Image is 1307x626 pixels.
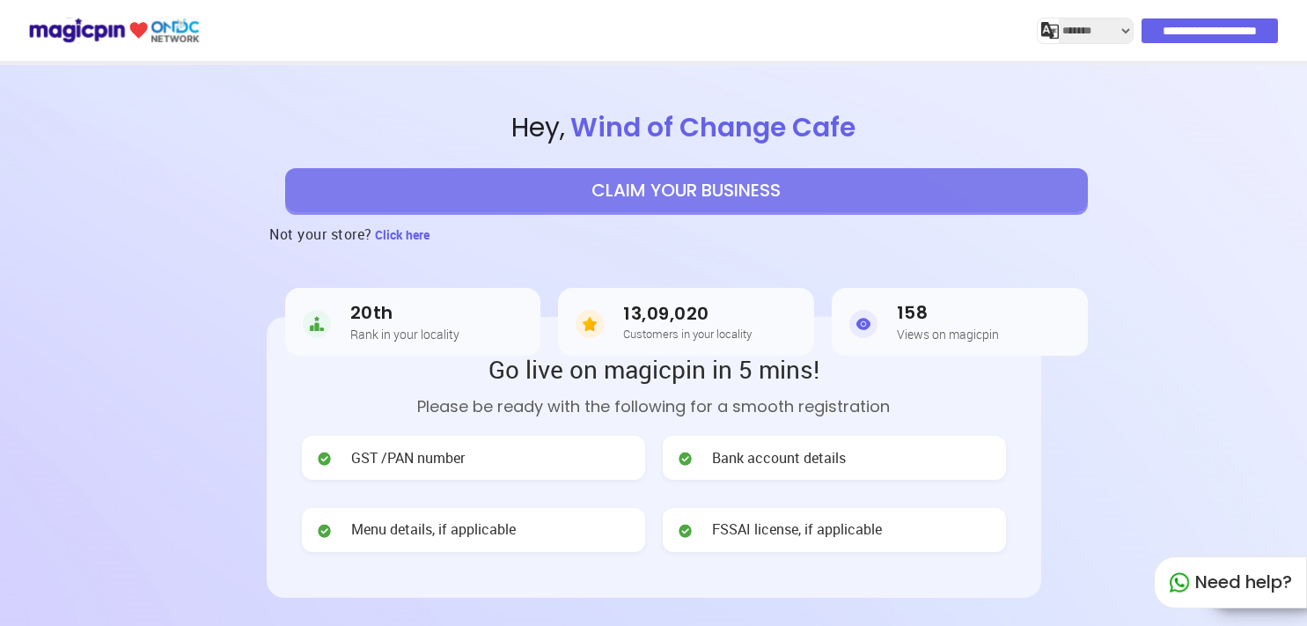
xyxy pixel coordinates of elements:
h3: 158 [897,303,999,323]
img: check [316,450,334,468]
img: Customers [576,306,604,342]
span: Wind of Change Cafe [565,108,861,146]
span: GST /PAN number [351,448,465,468]
span: Menu details, if applicable [351,519,516,540]
img: Views [849,306,877,342]
h3: 20th [350,303,459,323]
span: Bank account details [712,448,846,468]
span: FSSAI license, if applicable [712,519,882,540]
h2: Go live on magicpin in 5 mins! [302,352,1006,386]
img: Rank [303,306,331,342]
span: Click here [375,226,430,243]
img: check [316,522,334,540]
h3: Not your store? [269,212,372,256]
h5: Rank in your locality [350,328,459,341]
img: j2MGCQAAAABJRU5ErkJggg== [1041,22,1059,40]
h3: 13,09,020 [623,304,752,324]
span: Hey , [65,109,1307,147]
h5: Views on magicpin [897,328,999,341]
img: check [677,522,694,540]
img: whatapp_green.7240e66a.svg [1169,572,1190,593]
div: Need help? [1154,556,1307,608]
button: CLAIM YOUR BUSINESS [285,168,1088,212]
h5: Customers in your locality [623,328,752,340]
p: Please be ready with the following for a smooth registration [302,394,1006,418]
img: check [677,450,694,468]
img: ondc-logo-new-small.8a59708e.svg [28,15,200,46]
